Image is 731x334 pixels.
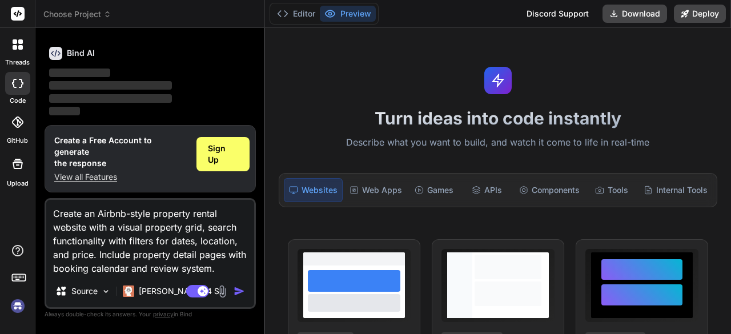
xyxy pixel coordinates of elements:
h6: Bind AI [67,47,95,59]
div: Games [409,178,459,202]
div: Tools [587,178,637,202]
span: ‌ [49,69,110,77]
div: Websites [284,178,343,202]
label: GitHub [7,136,28,146]
img: signin [8,296,27,316]
p: Always double-check its answers. Your in Bind [45,309,256,320]
img: attachment [216,285,229,298]
div: Components [515,178,584,202]
button: Deploy [674,5,726,23]
button: Editor [272,6,320,22]
p: View all Features [54,171,187,183]
button: Download [603,5,667,23]
div: Discord Support [520,5,596,23]
span: privacy [153,311,174,317]
div: APIs [461,178,512,202]
span: Choose Project [43,9,111,20]
span: Sign Up [208,143,238,166]
span: ‌ [49,94,172,103]
img: icon [234,285,245,297]
label: Upload [7,179,29,188]
p: [PERSON_NAME] 4 S.. [139,285,224,297]
div: Internal Tools [639,178,712,202]
div: Web Apps [345,178,407,202]
p: Describe what you want to build, and watch it come to life in real-time [272,135,724,150]
span: ‌ [49,107,80,115]
label: threads [5,58,30,67]
label: code [10,96,26,106]
textarea: Create an Airbnb-style property rental website with a visual property grid, search functionality ... [46,200,254,275]
h1: Turn ideas into code instantly [272,108,724,128]
span: ‌ [49,81,172,90]
button: Preview [320,6,376,22]
img: Claude 4 Sonnet [123,285,134,297]
img: Pick Models [101,287,111,296]
h1: Create a Free Account to generate the response [54,135,187,169]
p: Source [71,285,98,297]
